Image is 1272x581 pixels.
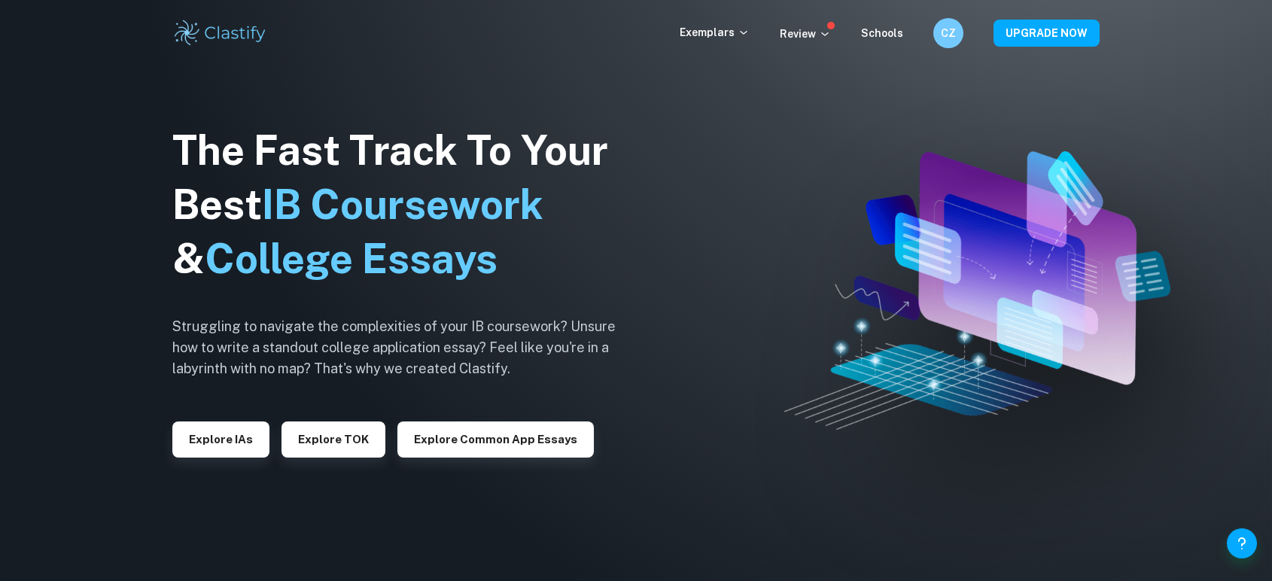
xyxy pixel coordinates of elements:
button: Explore Common App essays [397,421,594,458]
a: Schools [861,27,903,39]
button: CZ [933,18,963,48]
span: IB Coursework [262,181,543,228]
span: College Essays [205,235,498,282]
button: UPGRADE NOW [994,20,1100,47]
img: Clastify logo [172,18,268,48]
p: Review [780,26,831,42]
button: Explore TOK [281,421,385,458]
a: Explore IAs [172,431,269,446]
p: Exemplars [680,24,750,41]
img: Clastify hero [784,151,1170,430]
h1: The Fast Track To Your Best & [172,123,639,286]
a: Explore Common App essays [397,431,594,446]
a: Explore TOK [281,431,385,446]
button: Explore IAs [172,421,269,458]
h6: Struggling to navigate the complexities of your IB coursework? Unsure how to write a standout col... [172,316,639,379]
h6: CZ [940,25,957,41]
button: Help and Feedback [1227,528,1257,558]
